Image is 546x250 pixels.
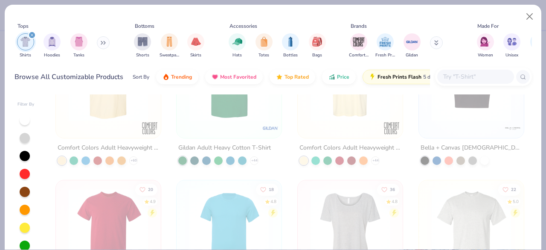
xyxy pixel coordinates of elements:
[349,33,369,59] button: filter button
[421,143,522,153] div: Bella + Canvas [DEMOGRAPHIC_DATA]' Poly-Cotton Crop T-Shirt
[262,120,279,137] img: Gildan logo
[130,158,136,163] span: + 60
[205,70,263,84] button: Most Favorited
[285,74,309,80] span: Top Rated
[220,74,256,80] span: Most Favorited
[283,52,298,59] span: Bottles
[15,72,123,82] div: Browse All Customizable Products
[322,70,356,84] button: Price
[351,22,367,30] div: Brands
[160,33,179,59] div: filter for Sweatpants
[282,33,299,59] div: filter for Bottles
[259,37,269,47] img: Totes Image
[477,22,499,30] div: Made For
[135,22,154,30] div: Bottoms
[406,35,418,48] img: Gildan Image
[427,41,515,121] img: cdc8e803-10e2-4d02-afb6-6b9e0f671292
[349,33,369,59] div: filter for Comfort Colors
[282,33,299,59] button: filter button
[138,37,148,47] img: Shorts Image
[404,33,421,59] button: filter button
[232,37,242,47] img: Hats Image
[404,33,421,59] div: filter for Gildan
[478,52,493,59] span: Women
[160,52,179,59] span: Sweatpants
[276,74,283,80] img: TopRated.gif
[406,52,418,59] span: Gildan
[503,33,520,59] button: filter button
[17,101,35,108] div: Filter By
[185,41,273,121] img: db319196-8705-402d-8b46-62aaa07ed94f
[369,74,376,80] img: flash.gif
[372,158,379,163] span: + 44
[171,74,192,80] span: Trending
[165,37,174,47] img: Sweatpants Image
[229,22,257,30] div: Accessories
[375,52,395,59] span: Fresh Prints
[229,33,246,59] button: filter button
[442,72,508,82] input: Try "T-Shirt"
[141,120,158,137] img: Comfort Colors logo
[133,73,149,81] div: Sort By
[17,22,29,30] div: Tops
[503,33,520,59] div: filter for Unisex
[190,52,201,59] span: Skirts
[423,72,455,82] span: 5 day delivery
[480,37,490,47] img: Women Image
[134,33,151,59] button: filter button
[269,187,274,191] span: 18
[299,143,401,153] div: Comfort Colors Adult Heavyweight RS Pocket T-Shirt
[337,74,349,80] span: Price
[256,33,273,59] button: filter button
[64,41,152,121] img: 029b8af0-80e6-406f-9fdc-fdf898547912
[160,33,179,59] button: filter button
[504,120,521,137] img: Bella + Canvas logo
[44,33,61,59] div: filter for Hoodies
[378,74,421,80] span: Fresh Prints Flash
[212,74,218,80] img: most_fav.gif
[156,70,198,84] button: Trending
[256,183,279,195] button: Like
[187,33,204,59] button: filter button
[511,187,516,191] span: 22
[375,33,395,59] button: filter button
[477,33,494,59] button: filter button
[286,37,295,47] img: Bottles Image
[178,143,271,153] div: Gildan Adult Heavy Cotton T-Shirt
[522,9,538,25] button: Close
[477,33,494,59] div: filter for Women
[379,35,392,48] img: Fresh Prints Image
[306,41,394,121] img: 284e3bdb-833f-4f21-a3b0-720291adcbd9
[163,74,169,80] img: trending.gif
[150,198,156,205] div: 4.9
[352,35,365,48] img: Comfort Colors Image
[256,33,273,59] div: filter for Totes
[309,33,326,59] div: filter for Bags
[258,52,269,59] span: Totes
[17,33,34,59] div: filter for Shirts
[58,143,159,153] div: Comfort Colors Adult Heavyweight T-Shirt
[498,183,520,195] button: Like
[312,52,322,59] span: Bags
[271,198,277,205] div: 4.8
[390,187,395,191] span: 36
[513,198,519,205] div: 5.0
[349,52,369,59] span: Comfort Colors
[309,33,326,59] button: filter button
[229,33,246,59] div: filter for Hats
[507,37,517,47] img: Unisex Image
[136,52,149,59] span: Shorts
[135,183,157,195] button: Like
[377,183,399,195] button: Like
[44,33,61,59] button: filter button
[20,52,31,59] span: Shirts
[251,158,258,163] span: + 44
[70,33,87,59] button: filter button
[17,33,34,59] button: filter button
[44,52,60,59] span: Hoodies
[505,52,518,59] span: Unisex
[187,33,204,59] div: filter for Skirts
[47,37,57,47] img: Hoodies Image
[232,52,242,59] span: Hats
[148,187,153,191] span: 20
